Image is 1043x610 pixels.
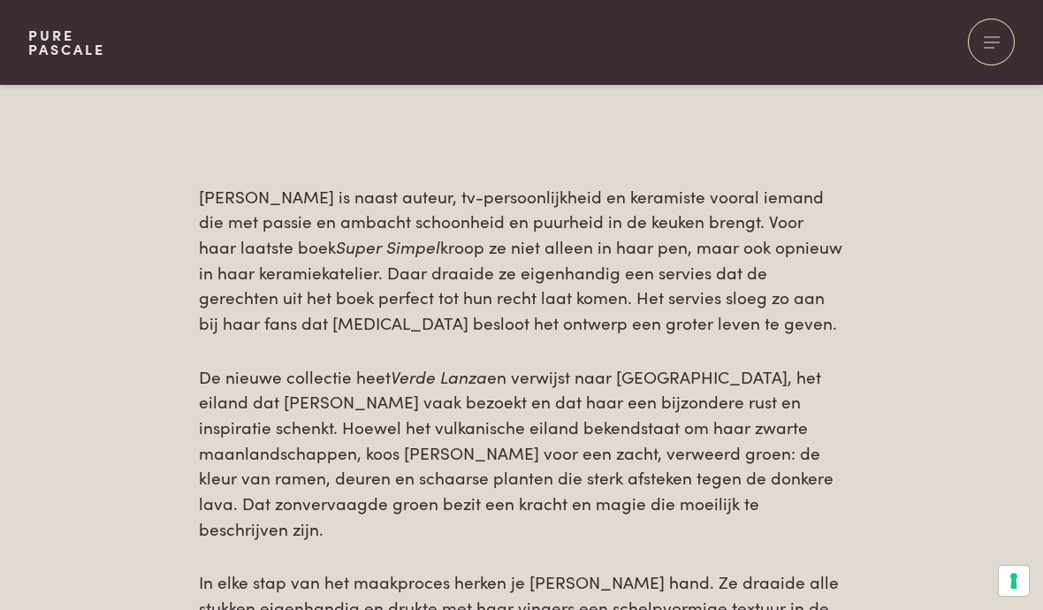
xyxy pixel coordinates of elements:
[391,364,487,388] span: Verde Lanza
[199,184,824,258] span: [PERSON_NAME] is naast auteur, tv-persoonlijkheid en keramiste vooral iemand die met passie en am...
[199,234,842,334] span: kroop ze niet alleen in haar pen, maar ook opnieuw in haar keramiekatelier. Daar draaide ze eigen...
[336,234,440,258] span: Super Simpel
[999,566,1029,596] button: Uw voorkeuren voor toestemming voor trackingtechnologieën
[28,28,105,57] a: PurePascale
[199,364,834,540] span: en verwijst naar [GEOGRAPHIC_DATA], het eiland dat [PERSON_NAME] vaak bezoekt en dat haar een bij...
[199,364,391,388] span: De nieuwe collectie heet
